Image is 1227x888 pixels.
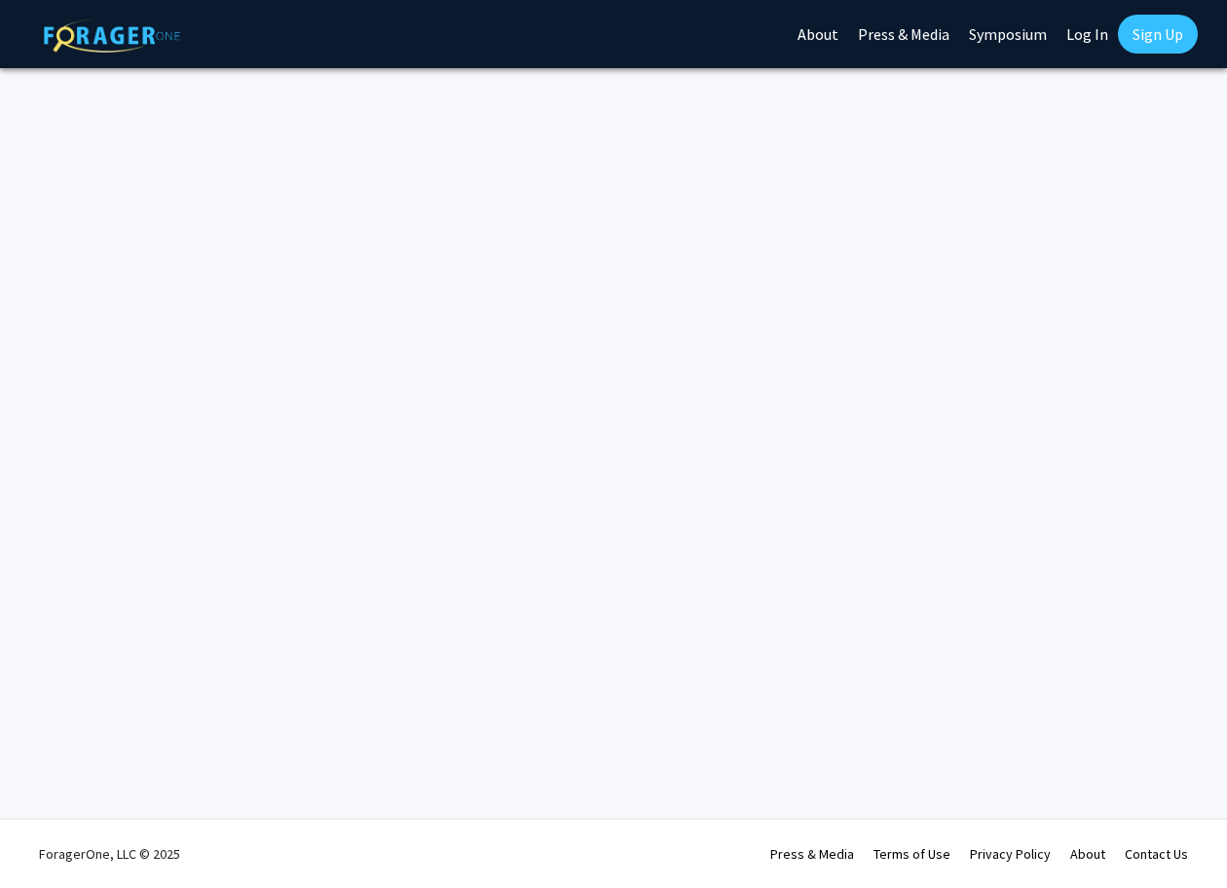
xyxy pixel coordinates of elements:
a: Press & Media [770,845,854,863]
a: Sign Up [1118,15,1198,54]
a: About [1070,845,1105,863]
a: Contact Us [1125,845,1188,863]
div: ForagerOne, LLC © 2025 [39,820,180,888]
img: ForagerOne Logo [44,18,180,53]
a: Terms of Use [874,845,950,863]
a: Privacy Policy [970,845,1051,863]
